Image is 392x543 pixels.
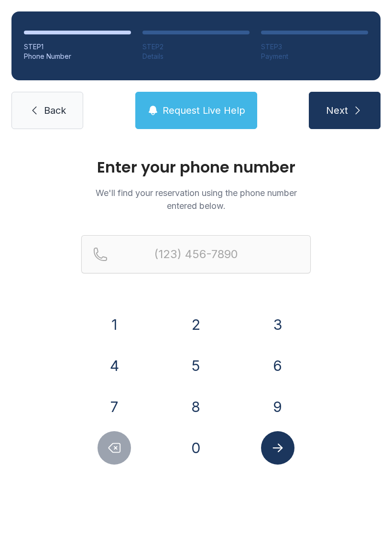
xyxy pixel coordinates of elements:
[142,42,250,52] div: STEP 2
[261,308,294,341] button: 3
[179,431,213,465] button: 0
[98,349,131,382] button: 4
[163,104,245,117] span: Request Live Help
[261,390,294,424] button: 9
[179,308,213,341] button: 2
[24,52,131,61] div: Phone Number
[81,186,311,212] p: We'll find your reservation using the phone number entered below.
[261,42,368,52] div: STEP 3
[142,52,250,61] div: Details
[24,42,131,52] div: STEP 1
[326,104,348,117] span: Next
[81,160,311,175] h1: Enter your phone number
[98,390,131,424] button: 7
[261,349,294,382] button: 6
[44,104,66,117] span: Back
[81,235,311,273] input: Reservation phone number
[98,308,131,341] button: 1
[179,349,213,382] button: 5
[261,431,294,465] button: Submit lookup form
[98,431,131,465] button: Delete number
[179,390,213,424] button: 8
[261,52,368,61] div: Payment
